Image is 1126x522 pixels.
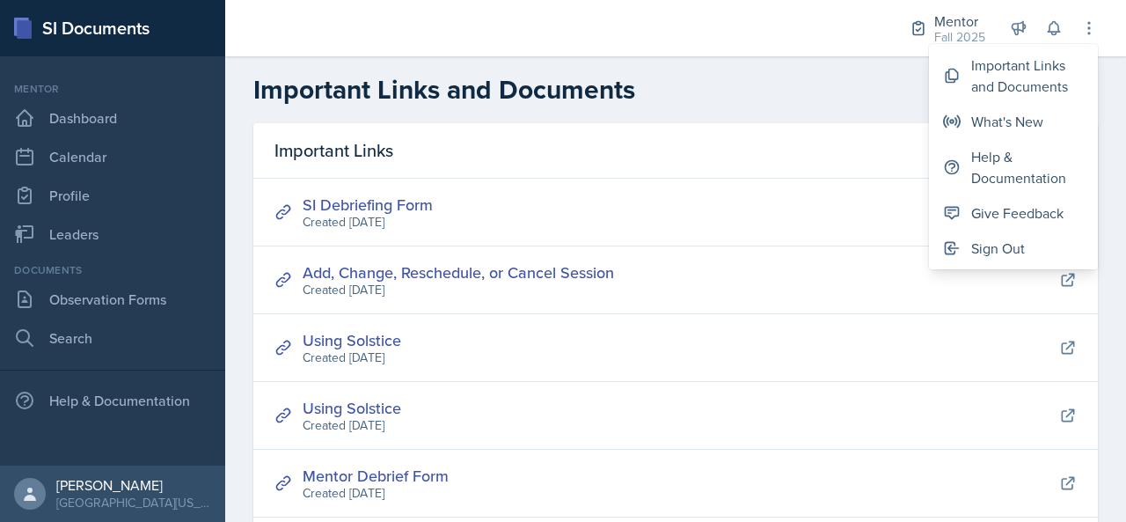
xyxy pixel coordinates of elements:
a: Using Solstice [303,329,401,351]
div: Help & Documentation [7,383,218,418]
div: Give Feedback [971,202,1064,224]
div: What's New [971,111,1043,132]
a: SI Debriefing Form [303,194,433,216]
button: Sign Out [929,231,1098,266]
button: Give Feedback [929,195,1098,231]
button: Help & Documentation [929,139,1098,195]
div: Mentor [7,81,218,97]
a: Calendar [7,139,218,174]
div: Sign Out [971,238,1025,259]
a: Search [7,320,218,356]
div: Created [DATE] [303,416,401,435]
button: What's New [929,104,1098,139]
h2: Important Links and Documents [253,74,1098,106]
div: Created [DATE] [303,281,614,299]
div: Mentor [934,11,985,32]
div: Created [DATE] [303,349,401,367]
div: Fall 2025 [934,28,985,47]
a: Using Solstice [303,397,401,419]
button: Important Links and Documents [929,48,1098,104]
a: Profile [7,178,218,213]
a: Leaders [7,217,218,252]
a: Observation Forms [7,282,218,317]
div: [GEOGRAPHIC_DATA][US_STATE] [56,494,211,511]
div: Documents [7,262,218,278]
span: Important Links [274,137,393,164]
a: Add, Change, Reschedule, or Cancel Session [303,261,614,283]
div: Created [DATE] [303,484,449,503]
div: [PERSON_NAME] [56,476,211,494]
div: Important Links and Documents [971,55,1084,97]
a: Mentor Debrief Form [303,465,449,487]
a: Dashboard [7,100,218,136]
div: Help & Documentation [971,146,1084,188]
div: Created [DATE] [303,213,433,232]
